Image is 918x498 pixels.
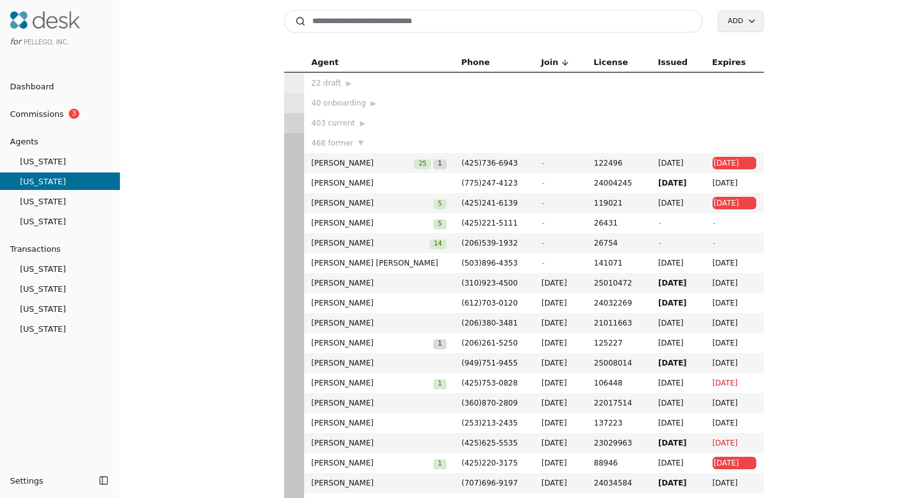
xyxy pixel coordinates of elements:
[594,277,643,289] span: 25010472
[713,239,715,247] span: -
[594,177,643,189] span: 24004245
[358,137,363,149] span: ▼
[461,219,518,227] span: ( 425 ) 221 - 5111
[312,197,434,209] span: [PERSON_NAME]
[541,337,579,349] span: [DATE]
[312,437,447,449] span: [PERSON_NAME]
[461,259,518,267] span: ( 503 ) 896 - 4353
[594,337,643,349] span: 125227
[415,159,432,169] span: 25
[461,399,518,407] span: ( 360 ) 870 - 2809
[713,317,756,329] span: [DATE]
[360,118,365,129] span: ▶
[713,477,756,489] span: [DATE]
[461,159,518,167] span: ( 425 ) 736 - 6943
[541,56,558,69] span: Join
[312,357,447,369] span: [PERSON_NAME]
[434,377,447,389] button: 1
[594,237,643,249] span: 26754
[430,239,447,249] span: 14
[713,219,715,227] span: -
[714,457,755,469] span: [DATE]
[312,377,434,389] span: [PERSON_NAME]
[312,457,434,469] span: [PERSON_NAME]
[312,56,339,69] span: Agent
[312,177,447,189] span: [PERSON_NAME]
[461,279,518,287] span: ( 310 ) 923 - 4500
[434,379,447,389] span: 1
[434,457,447,469] button: 1
[713,357,756,369] span: [DATE]
[541,239,544,247] span: -
[594,417,643,429] span: 137223
[713,437,756,449] span: [DATE]
[713,337,756,349] span: [DATE]
[461,439,518,447] span: ( 425 ) 625 - 5535
[714,157,755,169] span: [DATE]
[10,11,80,29] img: Desk
[594,457,643,469] span: 88946
[541,457,579,469] span: [DATE]
[658,477,698,489] span: [DATE]
[541,317,579,329] span: [DATE]
[461,359,518,367] span: ( 949 ) 751 - 9455
[594,297,643,309] span: 24032269
[312,217,434,229] span: [PERSON_NAME]
[461,239,518,247] span: ( 206 ) 539 - 1932
[713,257,756,269] span: [DATE]
[658,197,698,209] span: [DATE]
[461,199,518,207] span: ( 425 ) 241 - 6139
[658,257,698,269] span: [DATE]
[312,297,447,309] span: [PERSON_NAME]
[594,477,643,489] span: 24034584
[541,397,579,409] span: [DATE]
[541,297,579,309] span: [DATE]
[658,277,698,289] span: [DATE]
[312,417,447,429] span: [PERSON_NAME]
[312,477,447,489] span: [PERSON_NAME]
[434,337,447,349] button: 1
[461,459,518,467] span: ( 425 ) 220 - 3175
[594,357,643,369] span: 25008014
[312,97,447,109] div: 40 onboarding
[541,417,579,429] span: [DATE]
[541,277,579,289] span: [DATE]
[658,417,698,429] span: [DATE]
[434,459,447,469] span: 1
[714,197,755,209] span: [DATE]
[658,377,698,389] span: [DATE]
[10,474,43,487] span: Settings
[312,157,415,169] span: [PERSON_NAME]
[718,11,764,32] button: Add
[594,377,643,389] span: 106448
[658,357,698,369] span: [DATE]
[434,197,447,209] button: 5
[541,219,544,227] span: -
[713,56,746,69] span: Expires
[312,277,447,289] span: [PERSON_NAME]
[541,377,579,389] span: [DATE]
[312,397,447,409] span: [PERSON_NAME]
[658,177,698,189] span: [DATE]
[312,117,447,129] div: 403 current
[658,317,698,329] span: [DATE]
[312,77,447,89] div: 22 draft
[461,339,518,347] span: ( 206 ) 261 - 5250
[434,339,447,349] span: 1
[461,179,518,187] span: ( 775 ) 247 - 4123
[10,37,21,46] span: for
[430,237,447,249] button: 14
[461,319,518,327] span: ( 206 ) 380 - 3481
[312,137,353,149] span: 468 former
[594,157,643,169] span: 122496
[541,357,579,369] span: [DATE]
[658,219,661,227] span: -
[594,217,643,229] span: 26431
[541,437,579,449] span: [DATE]
[347,78,352,89] span: ▶
[434,217,447,229] button: 5
[713,377,756,389] span: [DATE]
[541,159,544,167] span: -
[658,297,698,309] span: [DATE]
[594,257,643,269] span: 141071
